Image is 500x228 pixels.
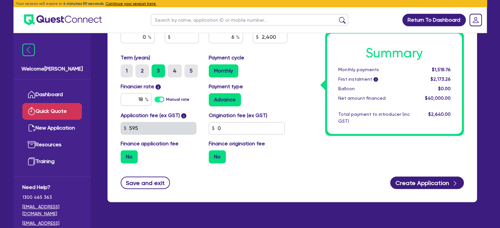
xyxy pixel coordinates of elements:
[22,153,82,170] a: Training
[209,150,226,163] label: No
[209,64,238,77] label: Monthly
[121,176,170,189] button: Save and exit
[209,140,265,148] label: Finance origination fee
[22,103,82,120] a: Quick Quote
[22,136,82,153] a: Resources
[333,76,415,83] div: First instalment
[28,124,36,132] img: new-application
[22,120,82,136] a: New Application
[209,83,243,91] label: Payment type
[209,112,267,119] label: Origination fee (ex GST)
[22,44,35,56] img: icon-menu-close
[28,157,36,165] img: training
[121,150,138,163] label: No
[28,141,36,149] img: resources
[121,140,179,148] label: Finance application fee
[467,11,484,29] a: Dropdown toggle
[155,84,161,90] span: i
[402,14,466,26] a: Return To Dashboard
[22,86,82,103] a: Dashboard
[181,113,186,118] span: i
[28,107,36,115] img: quick-quote
[333,66,415,73] div: Monthly payments
[428,112,450,117] span: $2,640.00
[24,14,102,25] img: quest-connect-logo-blue
[425,95,450,101] span: $40,000.00
[63,1,104,6] span: 4 minutes 59 seconds
[135,64,149,77] label: 2
[121,64,133,77] label: 1
[168,64,182,77] label: 4
[184,64,198,77] label: 5
[209,93,241,106] label: Advance
[21,65,83,73] span: Welcome [PERSON_NAME]
[209,54,244,62] label: Payment cycle
[106,1,157,7] button: Continue your session here.
[432,67,450,72] span: $1,518.76
[121,54,150,62] label: Term (years)
[430,76,450,82] span: $2,173.26
[152,64,165,77] label: 3
[333,85,415,92] div: Balloon
[373,77,378,82] span: i
[151,14,348,26] input: Search by name, application ID or mobile number...
[121,83,161,91] label: Financier rate
[166,96,189,102] label: Manual rate
[390,176,464,189] button: Create Application
[22,194,82,201] span: 1300 465 363
[22,203,82,217] a: [EMAIL_ADDRESS][DOMAIN_NAME]
[333,111,415,125] div: Total payment to introducer (inc GST)
[121,112,180,119] label: Application fee (ex GST)
[338,45,451,61] h1: Summary
[438,86,450,91] span: $0.00
[22,183,82,191] span: Need Help?
[333,95,415,102] div: Net amount financed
